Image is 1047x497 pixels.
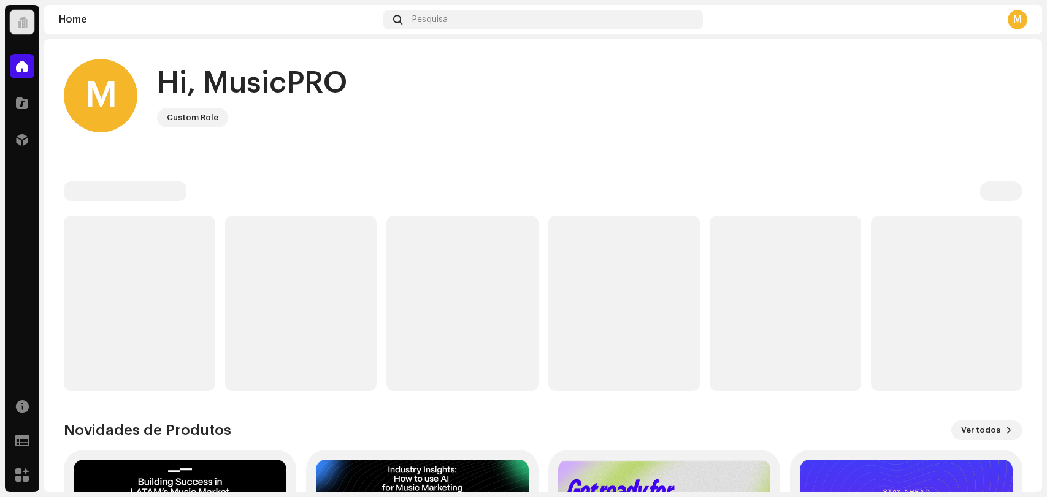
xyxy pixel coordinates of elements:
[1008,10,1027,29] div: M
[951,420,1022,440] button: Ver todos
[961,418,1000,442] span: Ver todos
[157,64,347,103] div: Hi, MusicPRO
[59,15,378,25] div: Home
[412,15,448,25] span: Pesquisa
[64,420,231,440] h3: Novidades de Produtos
[167,110,218,125] div: Custom Role
[64,59,137,132] div: M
